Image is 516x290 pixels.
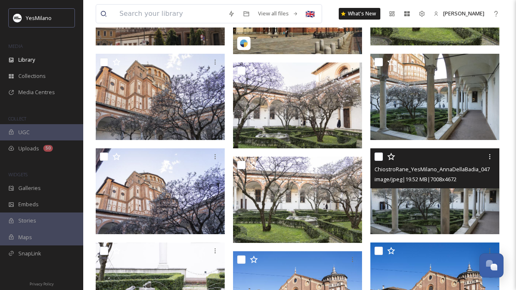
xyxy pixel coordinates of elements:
[18,128,30,136] span: UGC
[479,253,504,277] button: Open Chat
[303,6,318,21] div: 🇬🇧
[8,171,27,177] span: WIDGETS
[18,250,41,257] span: SnapLink
[18,56,35,64] span: Library
[375,175,456,183] span: image/jpeg | 19.52 MB | 7008 x 4672
[8,115,26,122] span: COLLECT
[30,281,54,287] span: Privacy Policy
[375,165,504,173] span: ChiostroRane_YesMilano_AnnaDellaBadia_04796.jpg
[370,148,499,234] img: ChiostroRane_YesMilano_AnnaDellaBadia_04796.jpg
[18,233,32,241] span: Maps
[115,5,224,23] input: Search your library
[240,39,248,47] img: snapsea-logo.png
[18,88,55,96] span: Media Centres
[429,5,489,22] a: [PERSON_NAME]
[370,54,499,140] img: ChiostroRane_YesMilano_AnnaDellaBadia_04797.jpg
[8,43,23,49] span: MEDIA
[30,278,54,288] a: Privacy Policy
[13,14,22,22] img: Logo%20YesMilano%40150x.png
[18,145,39,152] span: Uploads
[18,217,36,225] span: Stories
[233,157,362,243] img: ChiostroRane_YesMilano_AnnaDellaBadia_04772.jpg
[18,72,46,80] span: Collections
[18,184,41,192] span: Galleries
[233,62,362,149] img: ChiostroRane_YesMilano_AnnaDellaBadia_04774.jpg
[26,14,52,22] span: YesMilano
[43,145,53,152] div: 50
[18,200,39,208] span: Embeds
[339,8,380,20] a: What's New
[96,148,225,234] img: ChiostroRane_YesMilano_AnnaDellaBadia_04791.jpg
[96,54,225,140] img: ChiostroRane_YesMilano_AnnaDellaBadia_04793.jpg
[254,5,303,22] a: View all files
[443,10,484,17] span: [PERSON_NAME]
